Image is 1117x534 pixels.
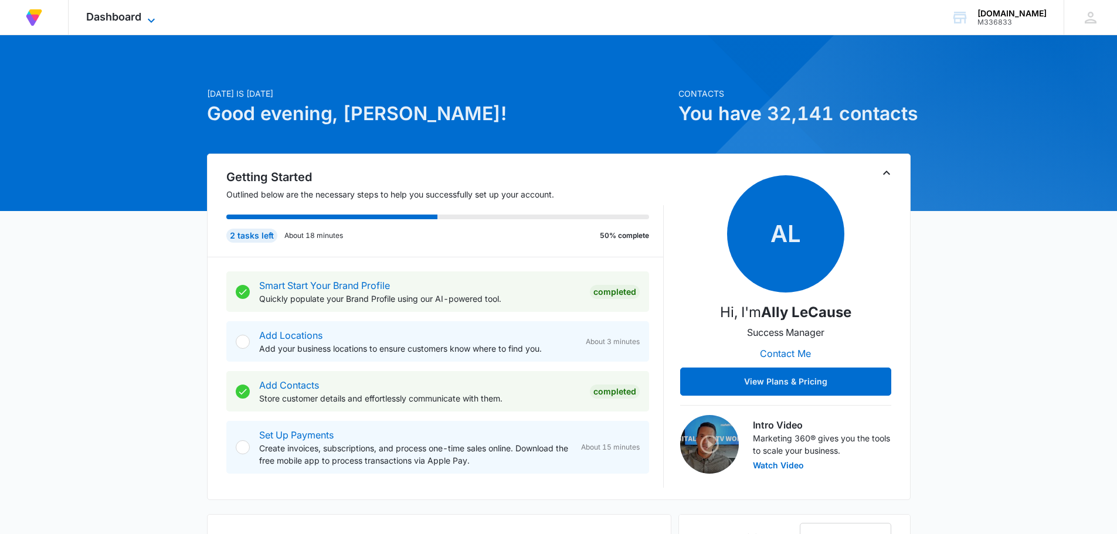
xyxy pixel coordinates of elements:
[977,9,1047,18] div: account name
[753,432,891,457] p: Marketing 360® gives you the tools to scale your business.
[259,429,334,441] a: Set Up Payments
[259,329,322,341] a: Add Locations
[259,379,319,391] a: Add Contacts
[207,87,671,100] p: [DATE] is [DATE]
[226,188,664,200] p: Outlined below are the necessary steps to help you successfully set up your account.
[680,415,739,474] img: Intro Video
[880,166,894,180] button: Toggle Collapse
[748,339,823,368] button: Contact Me
[259,292,580,305] p: Quickly populate your Brand Profile using our AI-powered tool.
[586,336,640,347] span: About 3 minutes
[600,230,649,241] p: 50% complete
[590,285,640,299] div: Completed
[680,368,891,396] button: View Plans & Pricing
[23,7,45,28] img: Volusion
[207,100,671,128] h1: Good evening, [PERSON_NAME]!
[590,385,640,399] div: Completed
[727,175,844,292] span: AL
[259,280,390,291] a: Smart Start Your Brand Profile
[977,18,1047,26] div: account id
[678,87,911,100] p: Contacts
[753,418,891,432] h3: Intro Video
[753,461,804,470] button: Watch Video
[226,168,664,186] h2: Getting Started
[747,325,824,339] p: Success Manager
[720,302,851,323] p: Hi, I'm
[259,442,572,467] p: Create invoices, subscriptions, and process one-time sales online. Download the free mobile app t...
[226,229,277,243] div: 2 tasks left
[284,230,343,241] p: About 18 minutes
[259,392,580,404] p: Store customer details and effortlessly communicate with them.
[259,342,576,355] p: Add your business locations to ensure customers know where to find you.
[581,442,640,453] span: About 15 minutes
[761,304,851,321] strong: Ally LeCause
[86,11,141,23] span: Dashboard
[678,100,911,128] h1: You have 32,141 contacts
